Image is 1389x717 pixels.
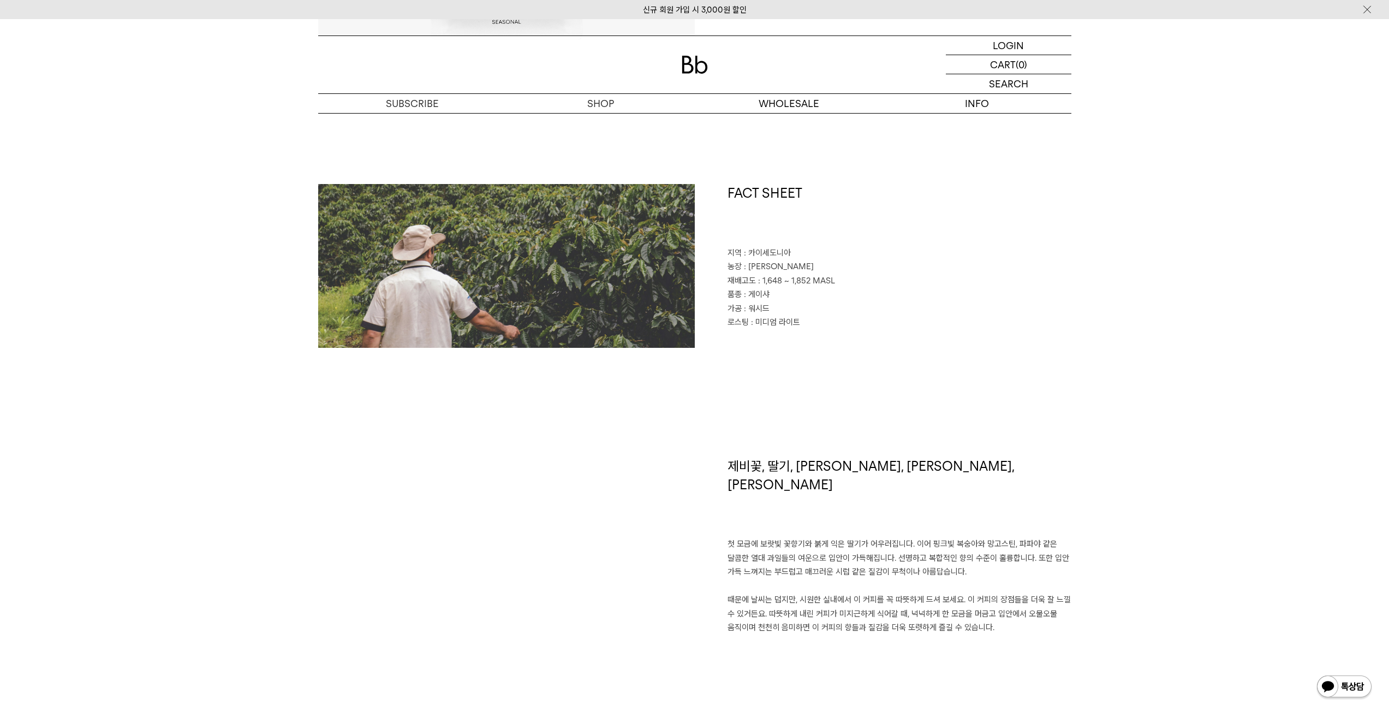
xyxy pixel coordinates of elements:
[682,56,708,74] img: 로고
[728,289,742,299] span: 품종
[751,317,800,327] span: : 미디엄 라이트
[744,304,770,313] span: : 워시드
[1316,674,1373,701] img: 카카오톡 채널 1:1 채팅 버튼
[728,593,1071,635] p: 때문에 날씨는 덥지만, 시원한 실내에서 이 커피를 꼭 따뜻하게 드셔 보세요. 이 커피의 장점들을 더욱 잘 느낄 수 있거든요. 따뜻하게 내린 커피가 미지근하게 식어갈 때, 넉넉...
[728,304,742,313] span: 가공
[758,276,835,286] span: : 1,648 ~ 1,852 MASL
[728,317,749,327] span: 로스팅
[946,36,1071,55] a: LOGIN
[728,537,1071,579] p: 첫 모금에 보랏빛 꽃향기와 붉게 익은 딸기가 어우러집니다. 이어 핑크빛 복숭아와 망고스틴, 파파야 같은 달콤한 열대 과일들의 여운으로 입안이 가득해집니다. 선명하고 복합적인 ...
[946,55,1071,74] a: CART (0)
[728,248,742,258] span: 지역
[744,248,791,258] span: : 카이세도니아
[506,94,695,113] a: SHOP
[728,276,756,286] span: 재배고도
[728,457,1071,537] h1: 제비꽃, 딸기, [PERSON_NAME], [PERSON_NAME], [PERSON_NAME]
[643,5,747,15] a: 신규 회원 가입 시 3,000원 할인
[318,184,695,348] img: 라스 마가리타스: 게이샤
[744,262,814,271] span: : [PERSON_NAME]
[728,184,1071,246] h1: FACT SHEET
[993,36,1024,55] p: LOGIN
[744,289,770,299] span: : 게이샤
[728,262,742,271] span: 농장
[883,94,1071,113] p: INFO
[989,74,1028,93] p: SEARCH
[1016,55,1027,74] p: (0)
[990,55,1016,74] p: CART
[318,94,506,113] a: SUBSCRIBE
[695,94,883,113] p: WHOLESALE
